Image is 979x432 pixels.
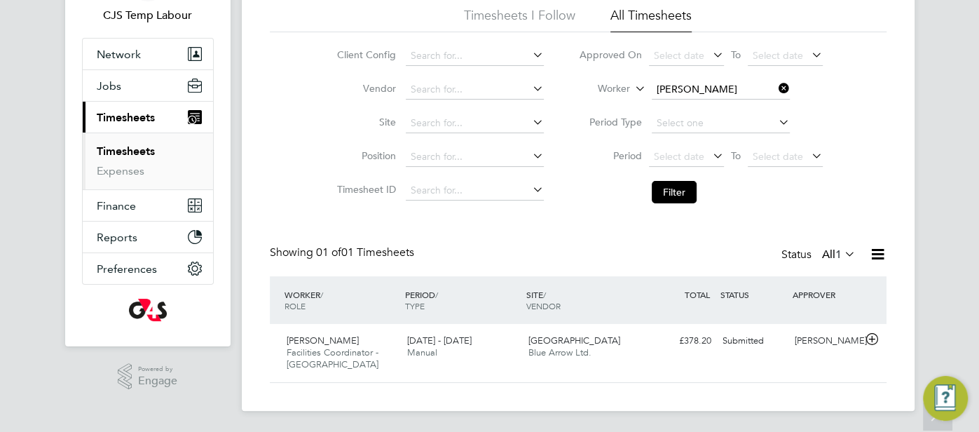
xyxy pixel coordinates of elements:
span: [PERSON_NAME] [287,335,359,346]
span: Preferences [97,262,157,276]
span: Select date [654,150,704,163]
img: g4s-logo-retina.png [129,299,167,321]
div: SITE [523,282,644,318]
span: TOTAL [685,289,710,300]
span: Select date [753,49,803,62]
button: Jobs [83,70,213,101]
button: Engage Resource Center [923,376,968,421]
span: ROLE [285,300,306,311]
input: Select one [652,114,790,133]
label: Position [333,149,396,162]
span: Manual [407,346,437,358]
span: Engage [138,375,177,387]
span: / [543,289,546,300]
button: Preferences [83,253,213,284]
label: Timesheet ID [333,183,396,196]
span: CJS Temp Labour [82,7,214,24]
label: Vendor [333,82,396,95]
input: Search for... [406,114,544,133]
button: Timesheets [83,102,213,133]
div: Status [781,245,858,265]
button: Finance [83,190,213,221]
span: Reports [97,231,137,244]
a: Go to home page [82,299,214,321]
span: Facilities Coordinator - [GEOGRAPHIC_DATA] [287,346,378,370]
span: / [320,289,323,300]
input: Search for... [406,147,544,167]
label: Site [333,116,396,128]
div: STATUS [717,282,790,307]
span: TYPE [405,300,425,311]
label: Worker [567,82,630,96]
div: Timesheets [83,133,213,189]
span: Finance [97,199,136,212]
div: PERIOD [402,282,523,318]
span: [GEOGRAPHIC_DATA] [528,335,620,346]
div: APPROVER [789,282,862,307]
span: Powered by [138,363,177,375]
label: Approved On [579,48,642,61]
span: Network [97,48,141,61]
span: 01 of [316,245,341,259]
div: Showing [270,245,417,260]
a: Timesheets [97,144,155,158]
span: [DATE] - [DATE] [407,335,472,346]
div: [PERSON_NAME] [789,330,862,353]
a: Powered byEngage [118,363,177,390]
label: Period [579,149,642,162]
span: Timesheets [97,111,155,124]
span: / [435,289,438,300]
span: Select date [753,150,803,163]
span: Jobs [97,79,121,93]
button: Reports [83,222,213,252]
span: 01 Timesheets [316,245,414,259]
button: Network [83,39,213,69]
span: VENDOR [526,300,561,311]
li: All Timesheets [610,7,692,32]
div: £378.20 [644,330,717,353]
span: Select date [654,49,704,62]
input: Search for... [406,80,544,100]
input: Search for... [406,181,544,201]
span: 1 [835,248,842,262]
div: WORKER [281,282,402,318]
input: Search for... [406,46,544,66]
div: Submitted [717,330,790,353]
label: All [822,248,856,262]
button: Filter [652,181,697,203]
input: Search for... [652,80,790,100]
a: Expenses [97,164,144,177]
span: Blue Arrow Ltd. [528,346,591,358]
li: Timesheets I Follow [464,7,575,32]
span: To [727,46,745,64]
span: To [727,147,745,165]
label: Client Config [333,48,396,61]
label: Period Type [579,116,642,128]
